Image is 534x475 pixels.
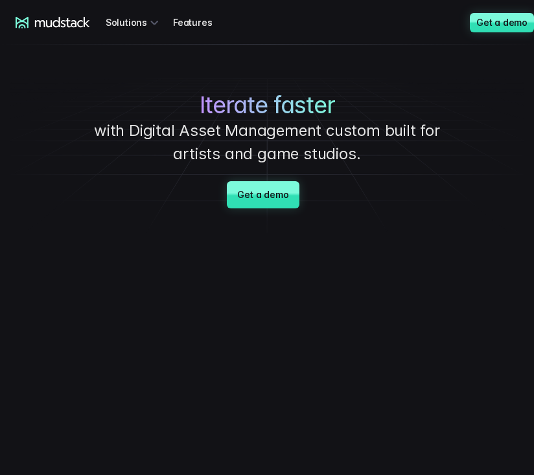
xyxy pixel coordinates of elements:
[200,91,335,119] span: Iterate faster
[470,13,534,32] a: Get a demo
[106,10,163,34] div: Solutions
[227,181,299,208] a: Get a demo
[16,17,90,28] a: mudstack logo
[173,10,227,34] a: Features
[87,119,447,166] p: with Digital Asset Management custom built for artists and game studios.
